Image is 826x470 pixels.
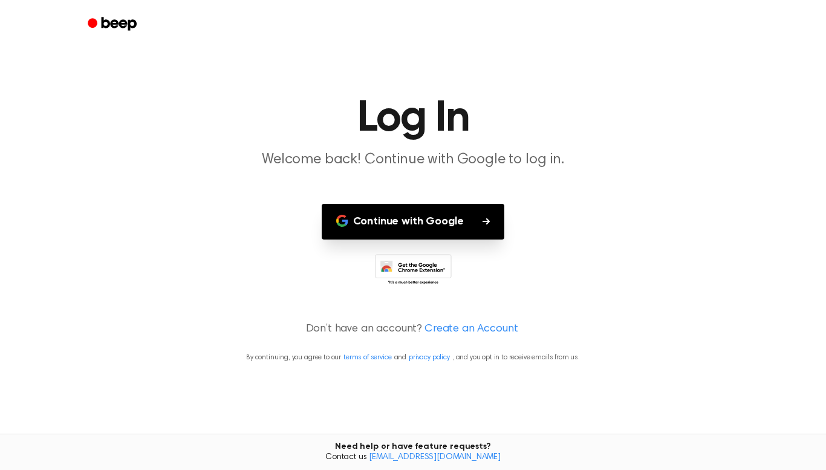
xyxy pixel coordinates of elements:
button: Continue with Google [322,204,505,240]
p: By continuing, you agree to our and , and you opt in to receive emails from us. [15,352,811,363]
a: Create an Account [424,321,518,338]
a: terms of service [343,354,391,361]
h1: Log In [103,97,723,140]
a: Beep [79,13,148,36]
a: privacy policy [409,354,450,361]
p: Don’t have an account? [15,321,811,338]
a: [EMAIL_ADDRESS][DOMAIN_NAME] [369,453,501,462]
span: Contact us [7,452,819,463]
p: Welcome back! Continue with Google to log in. [181,150,645,170]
